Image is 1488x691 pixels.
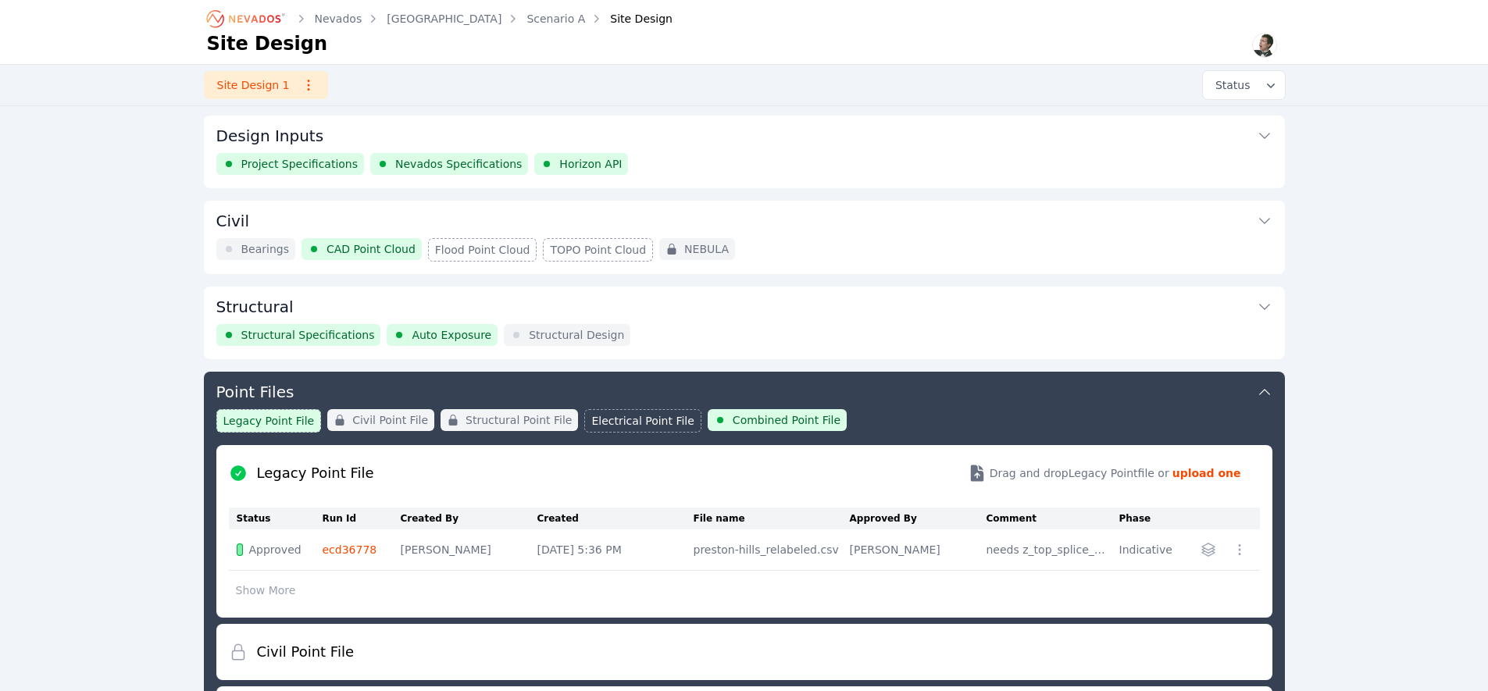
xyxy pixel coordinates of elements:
a: ecd36778 [323,543,377,556]
span: Combined Point File [733,412,840,428]
span: Structural Specifications [241,327,375,343]
span: CAD Point Cloud [327,241,416,257]
a: Scenario A [526,11,585,27]
div: preston-hills_relabeled.csv [694,542,842,557]
div: StructuralStructural SpecificationsAuto ExposureStructural Design [204,287,1285,359]
h3: Civil [216,210,249,232]
span: Bearings [241,241,290,257]
div: Indicative [1119,542,1180,557]
a: [GEOGRAPHIC_DATA] [387,11,501,27]
div: Site Design [588,11,673,27]
h2: Civil Point File [257,641,354,663]
img: Alex Kushner [1252,33,1277,58]
th: Created By [401,508,537,529]
button: Civil [216,201,1272,238]
span: NEBULA [684,241,729,257]
h1: Site Design [207,31,328,56]
h3: Point Files [216,381,294,403]
th: Approved By [850,508,987,529]
div: Design InputsProject SpecificationsNevados SpecificationsHorizon API [204,116,1285,188]
div: needs z_top_splice_CPF [987,542,1112,557]
td: [PERSON_NAME] [850,529,987,571]
span: Drag and drop Legacy Point file or [990,465,1169,481]
span: Structural Design [529,327,624,343]
th: Created [537,508,694,529]
button: Status [1203,71,1285,99]
span: Electrical Point File [591,413,694,429]
button: Design Inputs [216,116,1272,153]
th: Status [229,508,323,529]
div: CivilBearingsCAD Point CloudFlood Point CloudTOPO Point CloudNEBULA [204,201,1285,274]
h3: Structural [216,296,294,318]
span: Legacy Point File [223,413,315,429]
span: Nevados Specifications [395,156,522,172]
button: Show More [229,575,303,605]
a: Nevados [315,11,362,27]
h3: Design Inputs [216,125,324,147]
td: [PERSON_NAME] [401,529,537,571]
th: Comment [987,508,1119,529]
button: Structural [216,287,1272,324]
td: [DATE] 5:36 PM [537,529,694,571]
span: TOPO Point Cloud [550,242,646,258]
span: Status [1209,77,1251,93]
span: Flood Point Cloud [435,242,530,258]
th: Run Id [323,508,401,529]
button: Drag and dropLegacy Pointfile or upload one [949,451,1260,495]
th: File name [694,508,850,529]
span: Approved [249,542,302,557]
span: Auto Exposure [412,327,491,343]
span: Civil Point File [352,412,428,428]
a: Site Design 1 [204,71,328,99]
span: Project Specifications [241,156,359,172]
nav: Breadcrumb [207,6,673,31]
span: Horizon API [559,156,622,172]
span: Structural Point File [466,412,572,428]
th: Phase [1119,508,1188,529]
button: Point Files [216,372,1272,409]
strong: upload one [1172,465,1241,481]
h2: Legacy Point File [257,462,374,484]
